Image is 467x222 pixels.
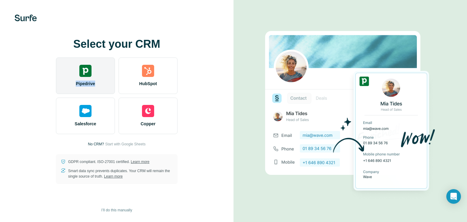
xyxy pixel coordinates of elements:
[97,206,136,215] button: I’ll do this manually
[265,21,435,201] img: PIPEDRIVE image
[68,159,149,165] p: GDPR compliant. ISO-27001 certified.
[56,38,178,50] h1: Select your CRM
[142,105,154,117] img: copper's logo
[141,121,156,127] span: Copper
[104,174,123,179] a: Learn more
[79,105,92,117] img: salesforce's logo
[15,15,37,21] img: Surfe's logo
[101,207,132,213] span: I’ll do this manually
[88,141,104,147] p: No CRM?
[79,65,92,77] img: pipedrive's logo
[75,121,96,127] span: Salesforce
[142,65,154,77] img: hubspot's logo
[446,189,461,204] div: Open Intercom Messenger
[105,141,146,147] button: Start with Google Sheets
[68,168,173,179] p: Smart data sync prevents duplicates. Your CRM will remain the single source of truth.
[139,81,157,87] span: HubSpot
[131,160,149,164] a: Learn more
[76,81,95,87] span: Pipedrive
